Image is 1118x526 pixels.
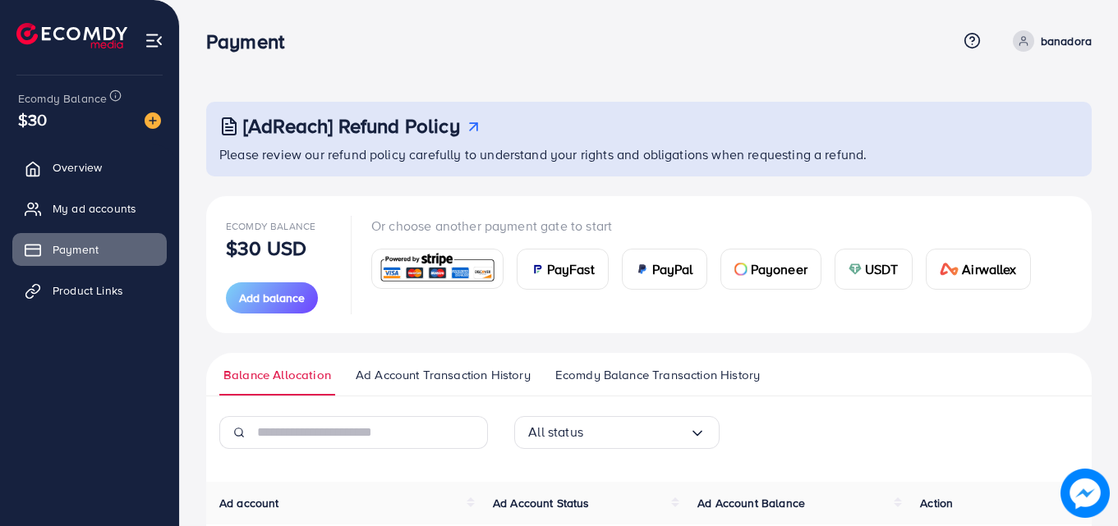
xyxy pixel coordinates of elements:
[940,263,959,276] img: card
[53,159,102,176] span: Overview
[12,192,167,225] a: My ad accounts
[53,241,99,258] span: Payment
[226,238,306,258] p: $30 USD
[12,233,167,266] a: Payment
[514,416,720,449] div: Search for option
[865,259,899,279] span: USDT
[145,31,163,50] img: menu
[920,495,953,511] span: Action
[555,366,760,384] span: Ecomdy Balance Transaction History
[531,263,544,276] img: card
[835,249,913,290] a: cardUSDT
[223,366,331,384] span: Balance Allocation
[18,90,107,107] span: Ecomdy Balance
[243,114,460,138] h3: [AdReach] Refund Policy
[751,259,807,279] span: Payoneer
[636,263,649,276] img: card
[547,259,595,279] span: PayFast
[1006,30,1092,52] a: banadora
[18,107,47,131] span: $30
[145,112,161,129] img: image
[926,249,1031,290] a: cardAirwallex
[697,495,805,511] span: Ad Account Balance
[219,495,279,511] span: Ad account
[849,263,862,276] img: card
[12,274,167,307] a: Product Links
[528,419,583,445] span: All status
[652,259,693,279] span: PayPal
[962,259,1016,279] span: Airwallex
[16,23,127,48] img: logo
[219,144,1082,164] p: Please review our refund policy carefully to understand your rights and obligations when requesti...
[493,495,590,511] span: Ad Account Status
[12,151,167,184] a: Overview
[377,251,498,286] img: card
[226,219,315,233] span: Ecomdy Balance
[720,249,821,290] a: cardPayoneer
[1060,469,1110,518] img: image
[517,249,609,290] a: cardPayFast
[239,290,305,306] span: Add balance
[371,216,1044,236] p: Or choose another payment gate to start
[371,249,504,289] a: card
[734,263,748,276] img: card
[1041,31,1092,51] p: banadora
[356,366,531,384] span: Ad Account Transaction History
[53,200,136,217] span: My ad accounts
[583,419,689,445] input: Search for option
[53,282,123,299] span: Product Links
[226,282,318,313] button: Add balance
[622,249,707,290] a: cardPayPal
[206,30,297,53] h3: Payment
